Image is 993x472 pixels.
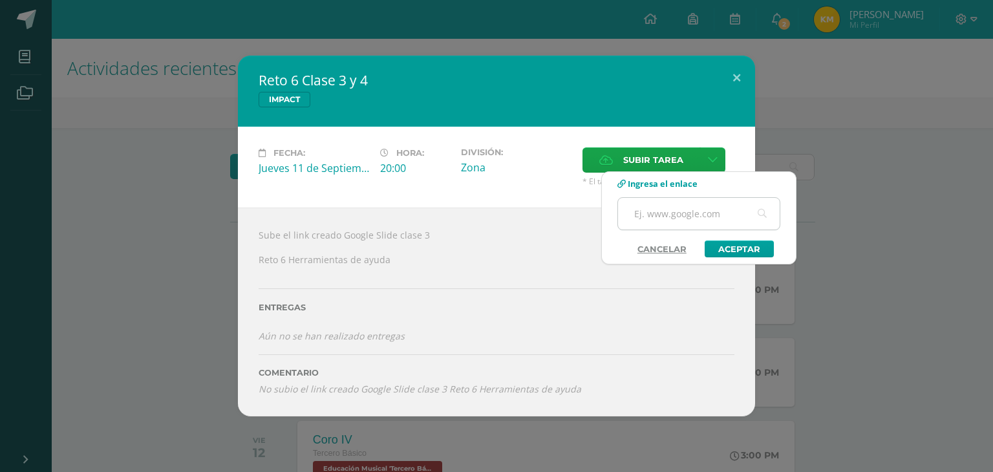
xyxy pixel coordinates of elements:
[461,147,572,157] label: División:
[380,161,451,175] div: 20:00
[259,92,310,107] span: IMPACT
[259,71,734,89] h2: Reto 6 Clase 3 y 4
[396,148,424,158] span: Hora:
[718,56,755,100] button: Close (Esc)
[259,161,370,175] div: Jueves 11 de Septiembre
[582,176,734,187] span: * El tamaño máximo permitido es 50 MB
[618,198,780,230] input: Ej. www.google.com
[623,148,683,172] span: Subir tarea
[238,208,755,416] div: Sube el link creado Google Slide clase 3 Reto 6 Herramientas de ayuda
[259,383,581,395] i: No subio el link creado Google Slide clase 3 Reto 6 Herramientas de ayuda
[259,330,405,342] i: Aún no se han realizado entregas
[705,241,774,257] a: Aceptar
[461,160,572,175] div: Zona
[259,368,734,378] label: Comentario
[273,148,305,158] span: Fecha:
[628,178,698,189] span: Ingresa el enlace
[625,241,699,257] a: Cancelar
[259,303,734,312] label: Entregas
